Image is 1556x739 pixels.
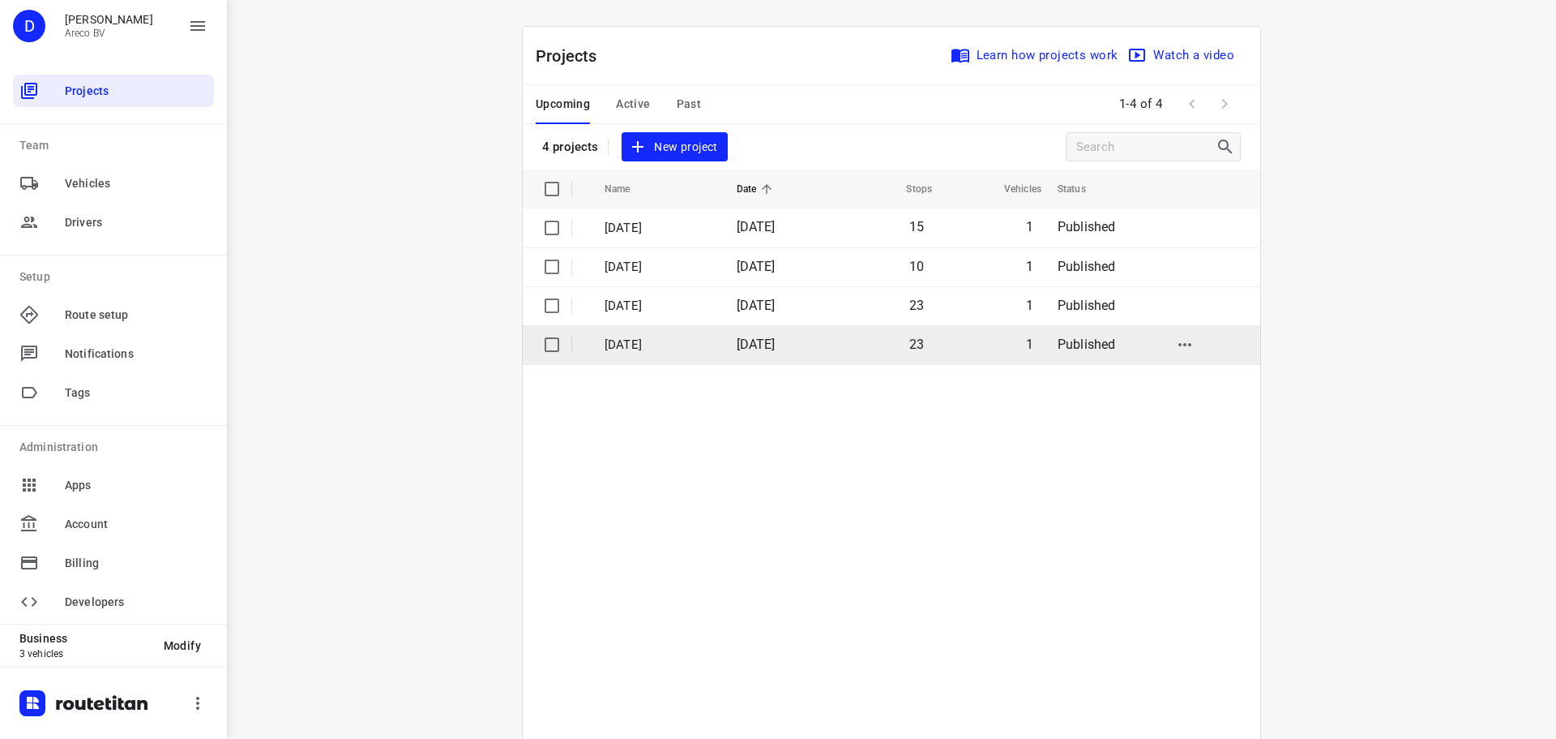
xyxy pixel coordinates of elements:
[13,337,214,370] div: Notifications
[1026,337,1033,352] span: 1
[909,219,924,234] span: 15
[737,219,776,234] span: [DATE]
[65,83,207,100] span: Projects
[622,132,727,162] button: New project
[13,75,214,107] div: Projects
[605,336,712,354] p: [DATE]
[19,137,214,154] p: Team
[13,469,214,501] div: Apps
[1208,88,1241,120] span: Next Page
[1026,219,1033,234] span: 1
[65,28,153,39] p: Areco BV
[1026,298,1033,313] span: 1
[164,639,201,652] span: Modify
[605,219,712,238] p: Donderdag 25 September
[542,140,598,154] p: 4 projects
[536,44,610,68] p: Projects
[65,477,207,494] span: Apps
[65,516,207,533] span: Account
[13,508,214,540] div: Account
[65,13,153,26] p: Didier Evrard
[1216,137,1240,157] div: Search
[1058,259,1116,274] span: Published
[1113,87,1169,122] span: 1-4 of 4
[1058,298,1116,313] span: Published
[13,167,214,200] div: Vehicles
[983,179,1041,199] span: Vehicles
[19,632,151,645] p: Business
[13,376,214,409] div: Tags
[65,175,207,192] span: Vehicles
[885,179,932,199] span: Stops
[13,299,214,331] div: Route setup
[909,337,924,352] span: 23
[737,179,778,199] span: Date
[65,214,207,231] span: Drivers
[151,631,214,660] button: Modify
[65,594,207,611] span: Developers
[737,298,776,313] span: [DATE]
[737,259,776,274] span: [DATE]
[1058,219,1116,234] span: Published
[65,346,207,363] span: Notifications
[616,94,650,114] span: Active
[19,439,214,456] p: Administration
[605,179,652,199] span: Name
[1176,88,1208,120] span: Previous Page
[737,337,776,352] span: [DATE]
[631,137,717,157] span: New project
[13,547,214,579] div: Billing
[909,298,924,313] span: 23
[909,259,924,274] span: 10
[13,10,45,42] div: D
[536,94,590,114] span: Upcoming
[65,307,207,324] span: Route setup
[1058,337,1116,352] span: Published
[65,555,207,572] span: Billing
[13,206,214,238] div: Drivers
[1026,259,1033,274] span: 1
[19,269,214,286] p: Setup
[605,258,712,277] p: Woensdag 24 September
[13,586,214,618] div: Developers
[1058,179,1107,199] span: Status
[65,385,207,402] span: Tags
[19,648,151,660] p: 3 vehicles
[1076,135,1216,160] input: Search projects
[677,94,702,114] span: Past
[605,297,712,316] p: Dinsdag 23 September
